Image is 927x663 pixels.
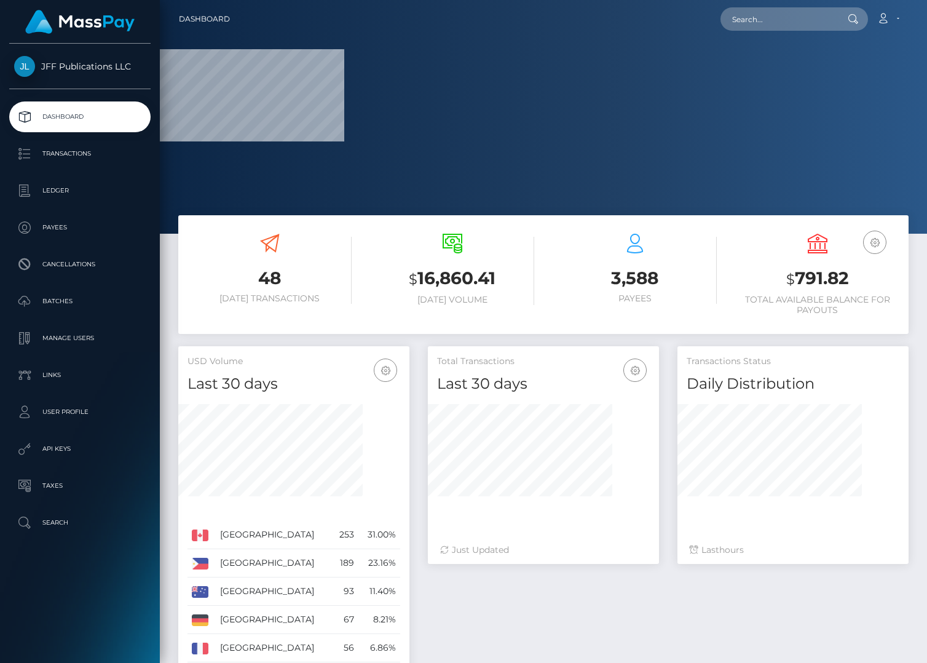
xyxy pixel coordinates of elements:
td: 93 [332,578,358,606]
h6: Payees [553,293,717,304]
td: [GEOGRAPHIC_DATA] [216,521,332,549]
a: Cancellations [9,249,151,280]
p: API Keys [14,440,146,458]
img: DE.png [192,614,208,625]
td: 31.00% [358,521,400,549]
td: 23.16% [358,549,400,578]
a: Dashboard [9,101,151,132]
a: Transactions [9,138,151,169]
a: Taxes [9,470,151,501]
td: 6.86% [358,634,400,662]
td: [GEOGRAPHIC_DATA] [216,549,332,578]
div: Last hours [690,544,896,557]
p: Cancellations [14,255,146,274]
img: CA.png [192,530,208,541]
p: Links [14,366,146,384]
td: [GEOGRAPHIC_DATA] [216,578,332,606]
a: Manage Users [9,323,151,354]
p: Ledger [14,181,146,200]
img: PH.png [192,558,208,569]
p: Dashboard [14,108,146,126]
h6: [DATE] Transactions [187,293,352,304]
h5: Total Transactions [437,355,650,368]
p: Taxes [14,477,146,495]
h5: USD Volume [187,355,400,368]
h4: Daily Distribution [687,373,899,395]
h6: Total Available Balance for Payouts [735,295,899,316]
h3: 791.82 [735,266,899,292]
small: $ [786,271,795,288]
p: Search [14,514,146,532]
input: Search... [720,7,836,31]
h3: 48 [187,266,352,290]
h3: 16,860.41 [370,266,534,292]
span: JFF Publications LLC [9,61,151,72]
a: Search [9,507,151,538]
td: [GEOGRAPHIC_DATA] [216,634,332,662]
td: 189 [332,549,358,578]
a: Dashboard [179,6,230,32]
p: Transactions [14,145,146,163]
p: Manage Users [14,329,146,347]
h6: [DATE] Volume [370,295,534,305]
a: User Profile [9,397,151,427]
a: Batches [9,286,151,317]
td: [GEOGRAPHIC_DATA] [216,606,332,634]
img: JFF Publications LLC [14,56,35,77]
td: 11.40% [358,578,400,606]
p: User Profile [14,403,146,421]
p: Payees [14,218,146,237]
td: 56 [332,634,358,662]
h5: Transactions Status [687,355,899,368]
a: Payees [9,212,151,243]
h4: Last 30 days [187,373,400,395]
img: MassPay Logo [25,10,135,34]
td: 67 [332,606,358,634]
h4: Last 30 days [437,373,650,395]
a: API Keys [9,434,151,464]
img: FR.png [192,643,208,654]
td: 253 [332,521,358,549]
td: 8.21% [358,606,400,634]
a: Links [9,360,151,391]
img: AU.png [192,586,208,597]
p: Batches [14,292,146,311]
h3: 3,588 [553,266,717,290]
a: Ledger [9,175,151,206]
small: $ [409,271,417,288]
div: Just Updated [440,544,647,557]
